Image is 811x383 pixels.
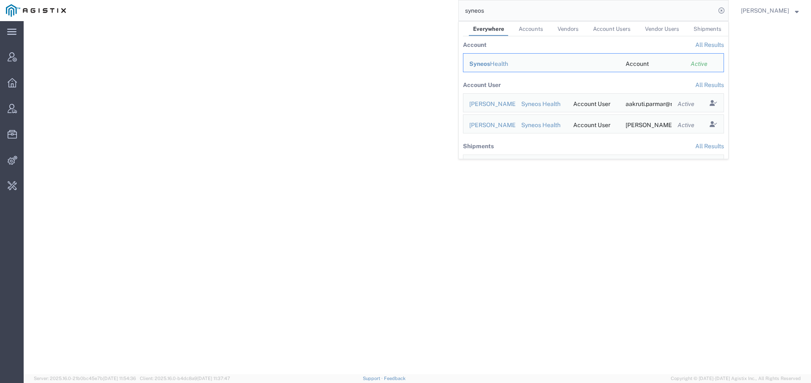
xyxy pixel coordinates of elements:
div: Syneos Health [521,121,562,130]
th: Account User [463,76,501,93]
a: Support [363,376,384,381]
span: [DATE] 11:37:47 [197,376,230,381]
div: Syneos Health [521,100,562,109]
div: Aashita Ajmera [469,121,509,130]
div: Suvoda [573,155,593,173]
span: Account Users [593,26,631,32]
a: View all account users found by criterion [695,81,724,88]
div: Aakruti Parmar [469,100,509,109]
div: Active [678,121,697,130]
span: Client: 2025.16.0-b4dc8a9 [140,376,230,381]
span: Copyright © [DATE]-[DATE] Agistix Inc., All Rights Reserved [671,375,801,382]
span: [DATE] 11:54:36 [103,376,136,381]
div: Active [678,100,697,109]
span: Server: 2025.16.0-21b0bc45e7b [34,376,136,381]
div: Syneos Health [469,60,614,68]
span: Abbie Wilkiemeyer [741,6,789,15]
span: Accounts [519,26,543,32]
div: Active [691,60,718,68]
td: Account [620,53,685,72]
div: Account User [573,121,614,130]
input: Search for shipment number, reference number [459,0,716,21]
button: [PERSON_NAME] [740,5,799,16]
img: logo [6,4,66,17]
div: aashita.ajmera@syneoshealth.com [626,121,666,130]
th: Account [463,36,515,53]
div: aakruti.parmar@syneoshealth.com [626,100,666,109]
span: Syneos [469,60,490,67]
div: Account User [573,100,614,109]
span: Shipments [694,26,721,32]
iframe: FS Legacy Container [24,21,811,374]
a: View all shipments found by criterion [695,143,724,149]
span: syneos [670,101,690,107]
span: Vendor Users [645,26,679,32]
div: Syneos Health [521,155,560,173]
span: Everywhere [473,26,504,32]
a: Feedback [384,376,405,381]
table: Search Results [463,36,728,159]
a: View all accounts found by criterion [695,41,724,48]
span: Vendors [558,26,579,32]
th: Shipments [463,138,494,155]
